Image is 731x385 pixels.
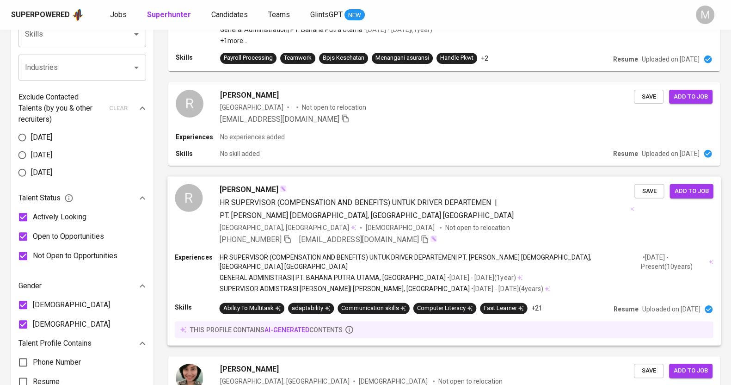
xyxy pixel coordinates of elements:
p: +1 more ... [220,36,494,45]
p: Not open to relocation [302,103,366,112]
p: GENERAL ADMINISTRASI | PT. BAHANA PUTRA UTAMA, [GEOGRAPHIC_DATA] [220,273,446,282]
p: Resume [613,55,638,64]
b: Superhunter [147,10,191,19]
p: Uploaded on [DATE] [642,304,700,314]
span: Save [639,92,659,102]
span: Add to job [674,92,708,102]
a: Jobs [110,9,129,21]
span: [DATE] [31,167,52,178]
p: Skills [176,149,220,158]
button: Add to job [669,90,713,104]
div: Talent Status [18,189,146,207]
p: • [DATE] - [DATE] ( 4 years ) [470,284,543,293]
a: Candidates [211,9,250,21]
div: Bpjs Kesehatan [323,54,364,62]
span: Teams [268,10,290,19]
p: • [DATE] - Present ( 10 years ) [641,253,707,271]
button: Add to job [669,364,713,378]
div: Fast Learner [484,304,523,313]
p: this profile contains contents [190,325,343,334]
p: SUPERVISOR ADMISTRASI [PERSON_NAME] | [PERSON_NAME], [GEOGRAPHIC_DATA] [220,284,470,293]
span: | [495,197,497,208]
a: R[PERSON_NAME]HR SUPERVISOR (COMPENSATION AND BENEFITS) UNTUK DRIVER DEPARTEMEN|PT. [PERSON_NAME]... [168,177,720,345]
p: Talent Profile Contains [18,338,92,349]
span: Add to job [674,366,708,376]
span: Jobs [110,10,127,19]
div: R [176,90,203,118]
span: Not Open to Opportunities [33,250,117,261]
div: Gender [18,277,146,295]
div: Communication skills [341,304,405,313]
div: Payroll Processing [224,54,273,62]
span: [EMAIL_ADDRESS][DOMAIN_NAME] [299,235,419,244]
span: HR SUPERVISOR (COMPENSATION AND BENEFITS) UNTUK DRIVER DEPARTEMEN [220,198,491,206]
img: magic_wand.svg [279,185,287,192]
p: Uploaded on [DATE] [642,55,700,64]
span: Save [639,366,659,376]
span: PT. [PERSON_NAME] [DEMOGRAPHIC_DATA], [GEOGRAPHIC_DATA] [GEOGRAPHIC_DATA] [220,211,514,219]
div: Computer Literacy [417,304,473,313]
p: Not open to relocation [445,223,510,232]
p: Experiences [176,132,220,142]
span: NEW [344,11,365,20]
div: Handle Pkwt [440,54,473,62]
span: Candidates [211,10,248,19]
img: app logo [72,8,84,22]
span: AI-generated [264,326,309,333]
p: HR SUPERVISOR (COMPENSATION AND BENEFITS) UNTUK DRIVER DEPARTEMEN | PT. [PERSON_NAME] [DEMOGRAPHI... [220,253,641,271]
button: Save [634,90,663,104]
div: Menangani asuransi [375,54,429,62]
button: Save [634,364,663,378]
div: Teamwork [284,54,312,62]
span: [DEMOGRAPHIC_DATA] [33,319,110,330]
div: [GEOGRAPHIC_DATA] [220,103,283,112]
p: No skill added [220,149,260,158]
p: +21 [531,304,542,313]
p: Resume [614,304,639,314]
a: Superhunter [147,9,193,21]
button: Add to job [670,184,713,198]
img: magic_wand.svg [430,235,437,242]
button: Open [130,61,143,74]
p: Experiences [175,253,219,262]
span: [EMAIL_ADDRESS][DOMAIN_NAME] [220,115,339,124]
span: Add to job [674,186,708,196]
span: Open to Opportunities [33,231,104,242]
span: [DATE] [31,149,52,161]
a: Superpoweredapp logo [11,8,84,22]
div: Superpowered [11,10,70,20]
div: Ability To Multitask [223,304,281,313]
span: [DEMOGRAPHIC_DATA] [33,299,110,310]
p: Exclude Contacted Talents (by you & other recruiters) [18,92,104,125]
span: [PERSON_NAME] [220,364,279,375]
p: No experiences added [220,132,285,142]
span: Save [639,186,659,196]
span: [DEMOGRAPHIC_DATA] [365,223,436,232]
div: Exclude Contacted Talents (by you & other recruiters)clear [18,92,146,125]
span: [PHONE_NUMBER] [220,235,282,244]
div: adaptability [292,304,330,313]
p: Skills [175,303,219,312]
span: Actively Looking [33,211,86,223]
p: +2 [481,54,488,63]
span: Talent Status [18,192,74,204]
div: Talent Profile Contains [18,334,146,353]
p: Resume [613,149,638,158]
div: [GEOGRAPHIC_DATA], [GEOGRAPHIC_DATA] [220,223,356,232]
a: GlintsGPT NEW [310,9,365,21]
div: R [175,184,203,211]
p: • [DATE] - [DATE] ( 1 year ) [446,273,516,282]
p: Skills [176,53,220,62]
span: Phone Number [33,357,81,368]
span: [DATE] [31,132,52,143]
a: Teams [268,9,292,21]
div: M [696,6,714,24]
p: Uploaded on [DATE] [642,149,700,158]
a: R[PERSON_NAME][GEOGRAPHIC_DATA]Not open to relocation[EMAIL_ADDRESS][DOMAIN_NAME] SaveAdd to jobE... [168,82,720,166]
p: Gender [18,280,42,292]
span: [PERSON_NAME] [220,184,278,195]
button: Open [130,28,143,41]
span: GlintsGPT [310,10,343,19]
button: Save [634,184,664,198]
span: [PERSON_NAME] [220,90,279,101]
